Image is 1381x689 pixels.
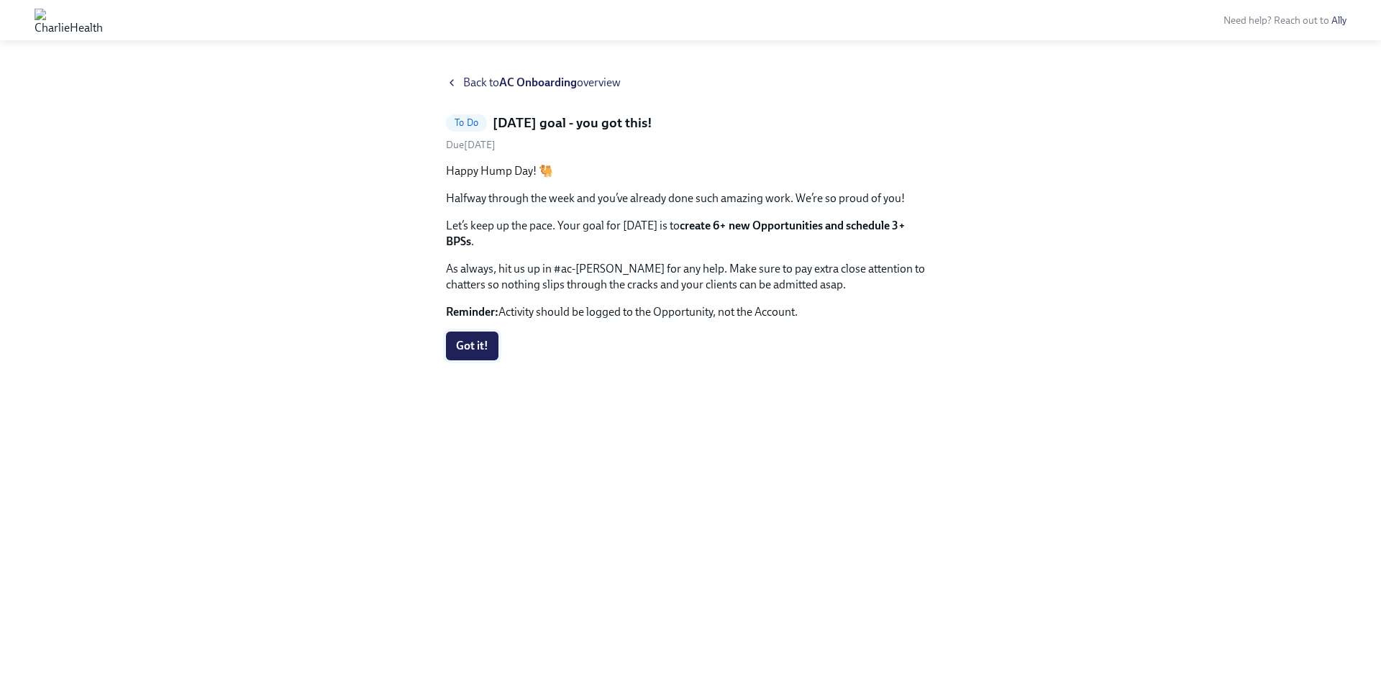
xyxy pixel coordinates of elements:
[446,139,496,151] span: Thursday, September 11th 2025, 4:00 am
[35,9,103,32] img: CharlieHealth
[1223,14,1346,27] span: Need help? Reach out to
[493,114,652,132] h5: [DATE] goal - you got this!
[499,76,577,89] strong: AC Onboarding
[446,191,935,206] p: Halfway through the week and you’ve already done such amazing work. We’re so proud of you!
[463,75,621,91] span: Back to overview
[446,219,906,248] strong: create 6+ new Opportunities and schedule 3+ BPSs
[1331,14,1346,27] a: Ally
[446,332,498,360] button: Got it!
[456,339,488,353] span: Got it!
[446,218,935,250] p: Let’s keep up the pace. Your goal for [DATE] is to .
[446,261,935,293] p: As always, hit us up in #ac-[PERSON_NAME] for any help. Make sure to pay extra close attention to...
[446,117,487,128] span: To Do
[446,163,935,179] p: Happy Hump Day! 🐫
[446,75,935,91] a: Back toAC Onboardingoverview
[446,304,935,320] p: Activity should be logged to the Opportunity, not the Account.
[446,305,498,319] strong: Reminder:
